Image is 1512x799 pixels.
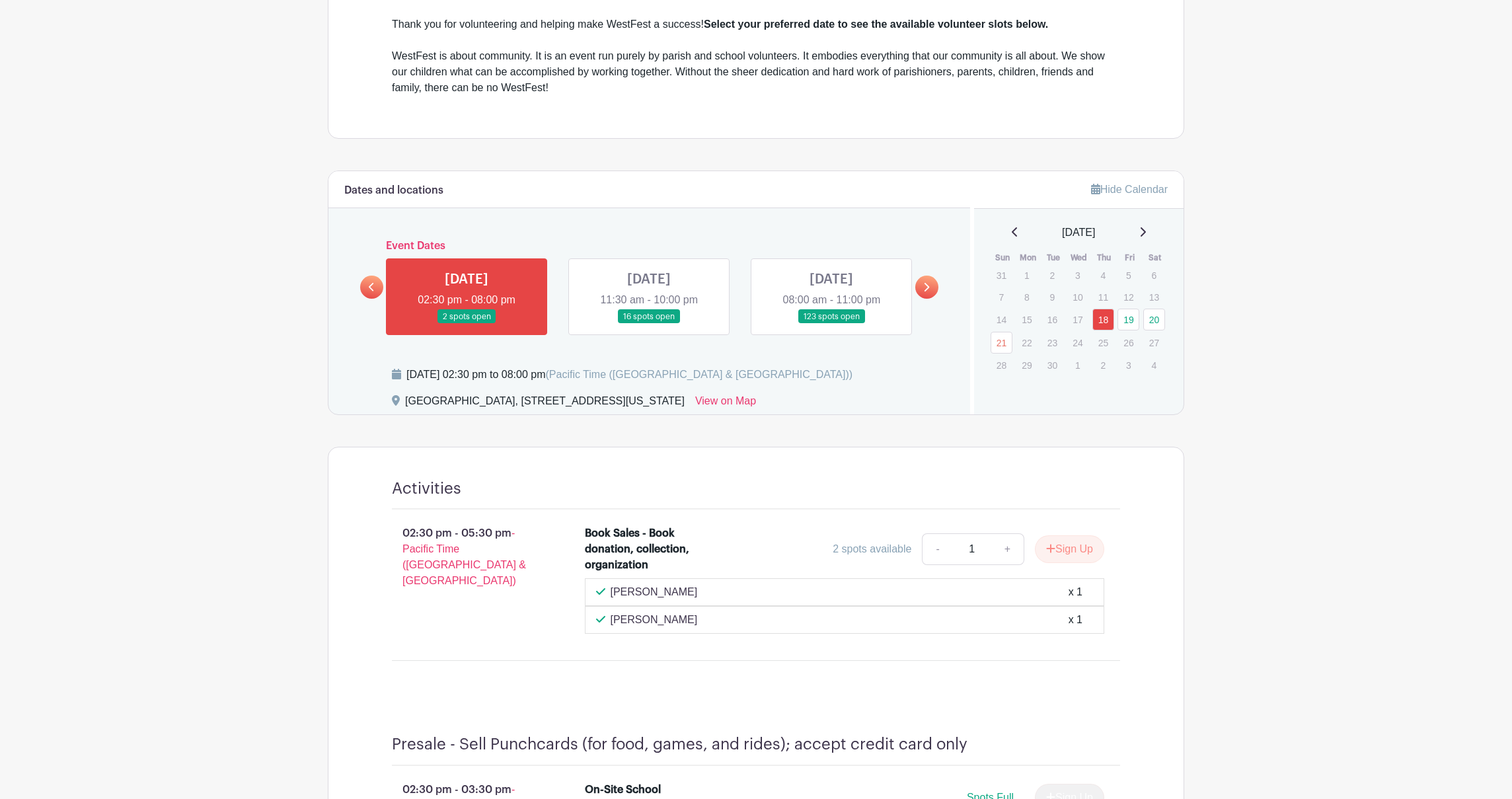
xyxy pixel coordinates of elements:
[1117,287,1139,307] p: 12
[704,19,1048,30] strong: Select your preferred date to see the available volunteer slots below.
[1069,612,1082,628] div: x 1
[1041,265,1063,285] p: 2
[695,393,756,414] a: View on Map
[344,184,443,197] h6: Dates and locations
[1143,309,1165,330] a: 20
[585,525,699,573] div: Book Sales - Book donation, collection, organization
[1066,251,1092,264] th: Wed
[1091,184,1168,195] a: Hide Calendar
[1069,584,1082,600] div: x 1
[1117,309,1139,330] a: 19
[545,369,852,380] span: (Pacific Time ([GEOGRAPHIC_DATA] & [GEOGRAPHIC_DATA]))
[1041,251,1067,264] th: Tue
[1016,265,1038,285] p: 1
[1062,225,1095,241] span: [DATE]
[1092,287,1114,307] p: 11
[1117,265,1139,285] p: 5
[1067,287,1088,307] p: 10
[991,355,1012,375] p: 28
[991,287,1012,307] p: 7
[383,240,915,252] h6: Event Dates
[1041,309,1063,330] p: 16
[991,265,1012,285] p: 31
[1015,251,1041,264] th: Mon
[1067,332,1088,353] p: 24
[1143,265,1165,285] p: 6
[1092,265,1114,285] p: 4
[922,533,952,565] a: -
[1041,287,1063,307] p: 9
[1143,355,1165,375] p: 4
[1143,287,1165,307] p: 13
[1143,332,1165,353] p: 27
[833,541,911,557] div: 2 spots available
[392,479,461,498] h4: Activities
[405,393,685,414] div: [GEOGRAPHIC_DATA], [STREET_ADDRESS][US_STATE]
[1067,265,1088,285] p: 3
[406,367,852,383] div: [DATE] 02:30 pm to 08:00 pm
[1092,355,1114,375] p: 2
[1143,251,1168,264] th: Sat
[991,533,1024,565] a: +
[1016,332,1038,353] p: 22
[1016,355,1038,375] p: 29
[392,48,1120,96] div: WestFest is about community. It is an event run purely by parish and school volunteers. It embodi...
[1067,309,1088,330] p: 17
[1041,355,1063,375] p: 30
[1092,309,1114,330] a: 18
[611,612,698,628] p: [PERSON_NAME]
[1041,332,1063,353] p: 23
[1092,332,1114,353] p: 25
[1067,355,1088,375] p: 1
[1016,287,1038,307] p: 8
[991,332,1012,354] a: 21
[1117,355,1139,375] p: 3
[611,584,698,600] p: [PERSON_NAME]
[1016,309,1038,330] p: 15
[1092,251,1117,264] th: Thu
[392,735,967,754] h4: Presale - Sell Punchcards (for food, games, and rides); accept credit card only
[392,17,1120,32] div: Thank you for volunteering and helping make WestFest a success!
[1117,332,1139,353] p: 26
[991,309,1012,330] p: 14
[371,520,564,594] p: 02:30 pm - 05:30 pm
[1035,535,1104,563] button: Sign Up
[1117,251,1143,264] th: Fri
[990,251,1016,264] th: Sun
